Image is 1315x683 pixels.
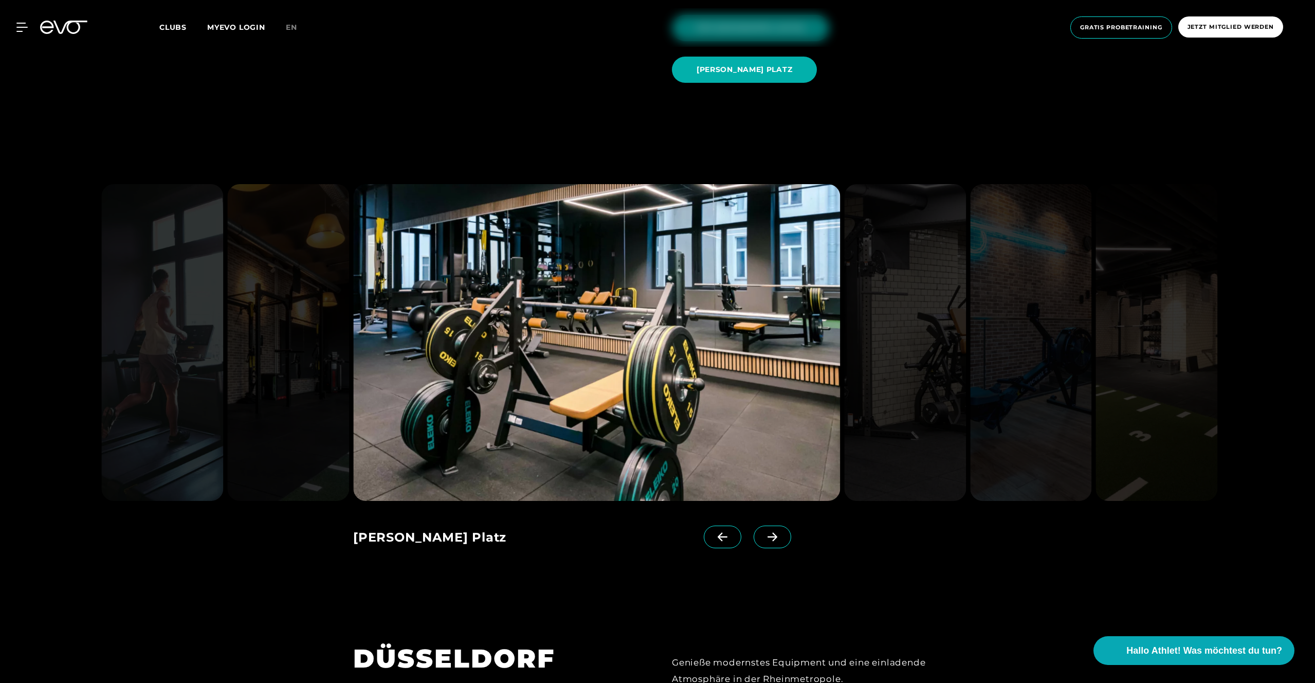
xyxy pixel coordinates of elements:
h1: DÜSSELDORF [353,642,643,675]
a: en [286,22,309,33]
span: [PERSON_NAME] PLATZ [697,64,792,75]
a: Clubs [159,22,207,32]
a: [PERSON_NAME] PLATZ [672,49,821,91]
img: evofitness [227,184,349,501]
img: evofitness [101,184,223,501]
button: Hallo Athlet! Was möchtest du tun? [1093,636,1294,665]
span: Jetzt Mitglied werden [1188,23,1274,31]
a: MYEVO LOGIN [207,23,265,32]
img: evofitness [1096,184,1218,501]
img: evofitness [970,184,1092,501]
img: evofitness [844,184,966,501]
span: Hallo Athlet! Was möchtest du tun? [1126,644,1282,658]
a: Jetzt Mitglied werden [1175,16,1286,39]
span: en [286,23,297,32]
span: Gratis Probetraining [1080,23,1162,32]
img: evofitness [353,184,840,501]
a: Gratis Probetraining [1067,16,1175,39]
span: Clubs [159,23,187,32]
